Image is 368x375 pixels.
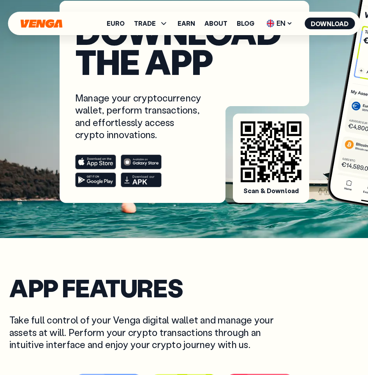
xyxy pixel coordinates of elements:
svg: Home [19,19,63,28]
button: Download [305,18,355,29]
span: EN [264,17,295,30]
a: Earn [178,20,195,27]
h2: APP features [9,277,359,298]
span: Scan & Download [243,187,299,195]
a: Blog [237,20,254,27]
h1: Download the app [75,16,294,76]
span: TRADE [134,20,156,27]
span: TRADE [134,19,168,28]
p: Take full control of your Venga digital wallet and manage your assets at will. Perform your crypt... [9,314,280,350]
p: Manage your cryptocurrency wallet, perform transactions, and effortlessly access crypto innovations. [75,92,203,140]
img: flag-uk [266,20,274,27]
a: Euro [107,20,125,27]
a: About [204,20,227,27]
